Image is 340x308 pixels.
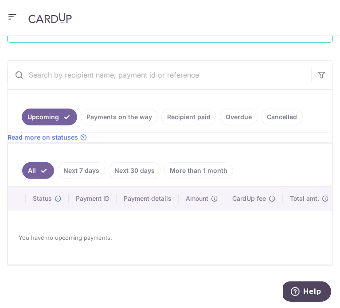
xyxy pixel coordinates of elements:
[186,194,208,203] span: Amount
[69,187,117,210] th: Payment ID
[20,6,38,14] span: Help
[33,194,52,203] span: Status
[290,194,319,203] span: Total amt.
[8,61,311,89] input: Search by recipient name, payment id or reference
[117,187,179,210] th: Payment details
[28,13,72,23] img: CardUp
[22,162,54,179] a: All
[8,133,78,142] span: Read more on statuses
[220,109,258,125] a: Overdue
[81,109,158,125] a: Payments on the way
[261,109,303,125] a: Cancelled
[161,109,216,125] a: Recipient paid
[22,109,77,125] a: Upcoming
[164,162,233,179] a: More than 1 month
[283,281,331,304] iframe: Opens a widget where you can find more information
[109,162,160,179] a: Next 30 days
[232,194,266,203] span: CardUp fee
[8,133,87,142] a: Read more on statuses
[58,162,105,179] a: Next 7 days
